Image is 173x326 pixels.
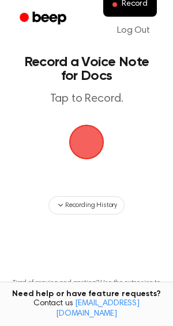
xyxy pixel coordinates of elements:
[21,92,152,106] p: Tap to Record.
[7,299,166,319] span: Contact us
[21,55,152,83] h1: Record a Voice Note for Docs
[106,17,161,44] a: Log Out
[56,300,140,318] a: [EMAIL_ADDRESS][DOMAIN_NAME]
[48,196,125,214] button: Recording History
[69,125,104,159] img: Beep Logo
[9,279,164,296] p: Tired of copying and pasting? Use the extension to automatically insert your recordings.
[12,7,77,30] a: Beep
[65,200,117,210] span: Recording History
